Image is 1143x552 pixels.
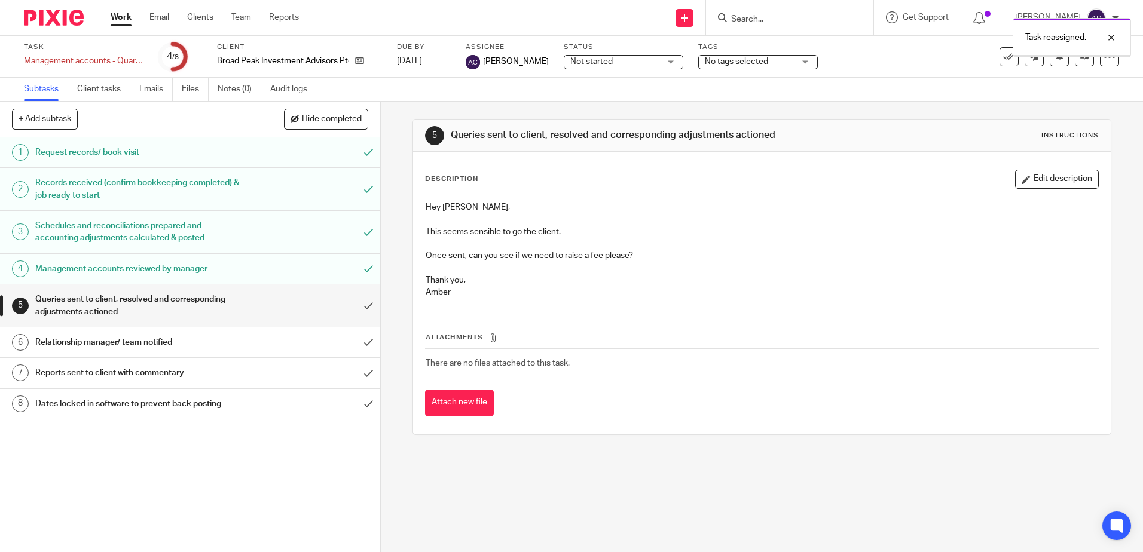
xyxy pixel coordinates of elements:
[466,55,480,69] img: svg%3E
[426,274,1098,286] p: Thank you,
[24,42,143,52] label: Task
[570,57,613,66] span: Not started
[426,250,1098,262] p: Once sent, can you see if we need to raise a fee please?
[705,57,768,66] span: No tags selected
[1015,170,1099,189] button: Edit description
[270,78,316,101] a: Audit logs
[451,129,787,142] h1: Queries sent to client, resolved and corresponding adjustments actioned
[564,42,683,52] label: Status
[397,42,451,52] label: Due by
[218,78,261,101] a: Notes (0)
[12,364,29,381] div: 7
[426,226,1098,238] p: This seems sensible to go the client.
[425,390,494,416] button: Attach new file
[397,57,422,65] span: [DATE]
[182,78,209,101] a: Files
[231,11,251,23] a: Team
[426,359,570,367] span: There are no files attached to this task.
[1087,8,1106,27] img: svg%3E
[24,78,68,101] a: Subtasks
[425,126,444,145] div: 5
[425,174,478,184] p: Description
[12,260,29,277] div: 4
[1025,32,1086,44] p: Task reassigned.
[187,11,213,23] a: Clients
[35,260,241,278] h1: Management accounts reviewed by manager
[35,364,241,382] h1: Reports sent to client with commentary
[269,11,299,23] a: Reports
[24,10,84,26] img: Pixie
[426,286,1098,298] p: Amber
[167,50,179,63] div: 4
[426,201,1098,213] p: Hey [PERSON_NAME],
[302,115,362,124] span: Hide completed
[217,42,382,52] label: Client
[12,395,29,412] div: 8
[35,395,241,413] h1: Dates locked in software to prevent back posting
[12,109,78,129] button: + Add subtask
[12,181,29,198] div: 2
[284,109,368,129] button: Hide completed
[77,78,130,101] a: Client tasks
[111,11,132,23] a: Work
[35,290,241,321] h1: Queries sent to client, resolved and corresponding adjustments actioned
[12,298,29,314] div: 5
[35,217,241,247] h1: Schedules and reconciliations prepared and accounting adjustments calculated & posted
[24,55,143,67] div: Management accounts - Quarterly
[12,223,29,240] div: 3
[35,174,241,204] h1: Records received (confirm bookkeeping completed) & job ready to start
[217,55,349,67] p: Broad Peak Investment Advisors Pte Ltd
[149,11,169,23] a: Email
[172,54,179,60] small: /8
[483,56,549,68] span: [PERSON_NAME]
[12,334,29,351] div: 6
[139,78,173,101] a: Emails
[426,334,483,341] span: Attachments
[1041,131,1099,140] div: Instructions
[12,144,29,161] div: 1
[35,143,241,161] h1: Request records/ book visit
[466,42,549,52] label: Assignee
[35,333,241,351] h1: Relationship manager/ team notified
